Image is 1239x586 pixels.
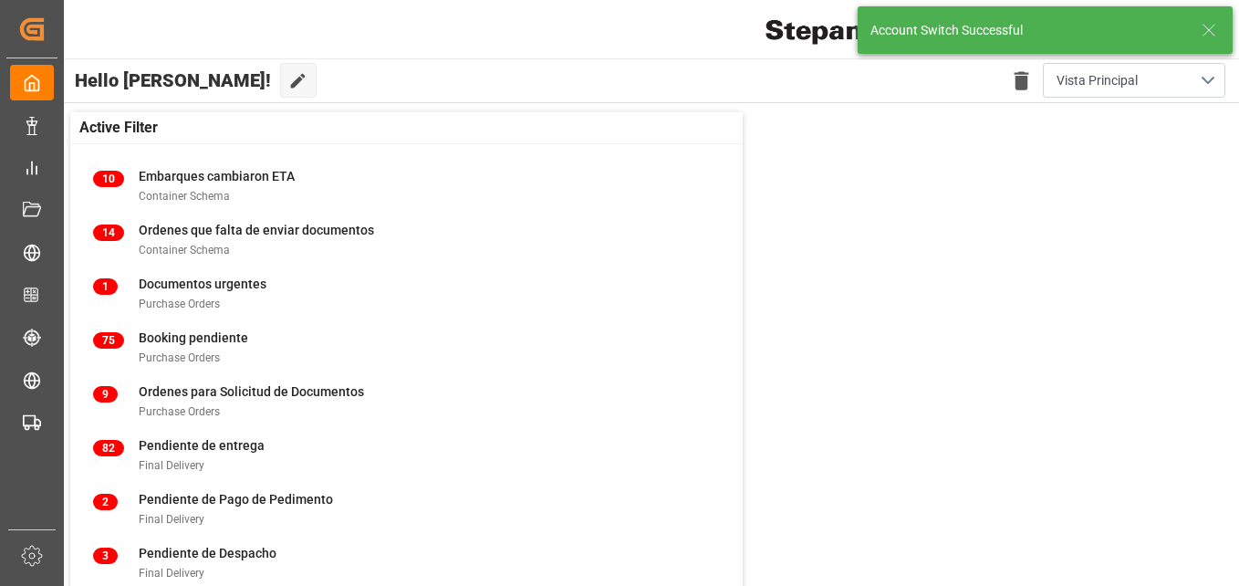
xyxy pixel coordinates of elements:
[139,513,204,526] span: Final Delivery
[139,277,266,291] span: Documentos urgentes
[870,21,1184,40] div: Account Switch Successful
[93,436,720,475] a: 82Pendiente de entregaFinal Delivery
[93,278,118,295] span: 1
[139,492,333,507] span: Pendiente de Pago de Pedimento
[93,329,720,367] a: 75Booking pendientePurchase Orders
[765,14,899,46] img: Stepan_Company_logo.svg.png_1713531530.png
[93,386,118,403] span: 9
[1057,71,1138,90] span: Vista Principal
[93,382,720,421] a: 9Ordenes para Solicitud de DocumentosPurchase Orders
[1043,63,1225,98] button: open menu
[139,169,295,183] span: Embarques cambiaron ETA
[139,351,220,364] span: Purchase Orders
[139,438,265,453] span: Pendiente de entrega
[139,330,248,345] span: Booking pendiente
[93,544,720,582] a: 3Pendiente de DespachoFinal Delivery
[93,171,124,187] span: 10
[93,332,124,349] span: 75
[139,384,364,399] span: Ordenes para Solicitud de Documentos
[139,223,374,237] span: Ordenes que falta de enviar documentos
[93,548,118,564] span: 3
[93,494,118,510] span: 2
[79,117,158,139] span: Active Filter
[93,225,124,241] span: 14
[139,298,220,310] span: Purchase Orders
[139,546,276,560] span: Pendiente de Despacho
[75,63,271,98] span: Hello [PERSON_NAME]!
[93,490,720,528] a: 2Pendiente de Pago de PedimentoFinal Delivery
[139,244,230,256] span: Container Schema
[93,440,124,456] span: 82
[93,275,720,313] a: 1Documentos urgentesPurchase Orders
[93,221,720,259] a: 14Ordenes que falta de enviar documentosContainer Schema
[139,190,230,203] span: Container Schema
[139,459,204,472] span: Final Delivery
[93,167,720,205] a: 10Embarques cambiaron ETAContainer Schema
[139,567,204,580] span: Final Delivery
[139,405,220,418] span: Purchase Orders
